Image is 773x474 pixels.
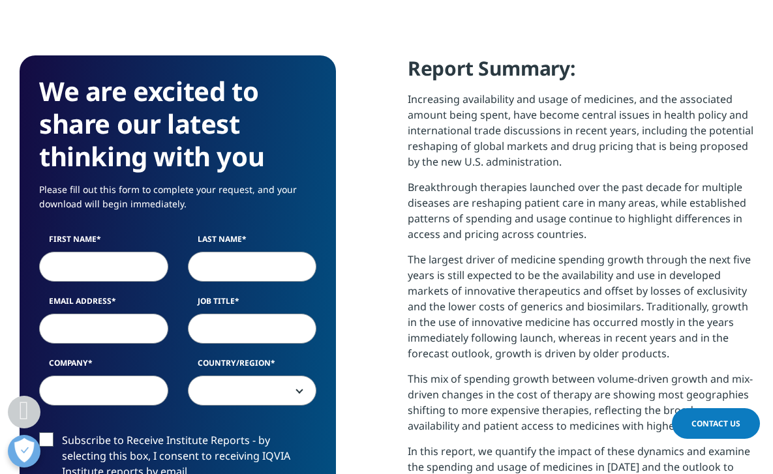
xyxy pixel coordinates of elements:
p: Increasing availability and usage of medicines, and the associated amount being spent, have becom... [408,91,753,179]
span: Contact Us [691,418,740,429]
label: Email Address [39,295,168,314]
label: Company [39,357,168,376]
p: Please fill out this form to complete your request, and your download will begin immediately. [39,183,316,221]
label: Country/Region [188,357,317,376]
h3: We are excited to share our latest thinking with you [39,75,316,173]
label: Job Title [188,295,317,314]
p: This mix of spending growth between volume-driven growth and mix-driven changes in the cost of th... [408,371,753,443]
label: Last Name [188,233,317,252]
h4: Report Summary: [408,55,753,91]
p: Breakthrough therapies launched over the past decade for multiple diseases are reshaping patient ... [408,179,753,252]
p: The largest driver of medicine spending growth through the next five years is still expected to b... [408,252,753,371]
button: Abrir preferencias [8,435,40,467]
a: Contact Us [672,408,760,439]
label: First Name [39,233,168,252]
